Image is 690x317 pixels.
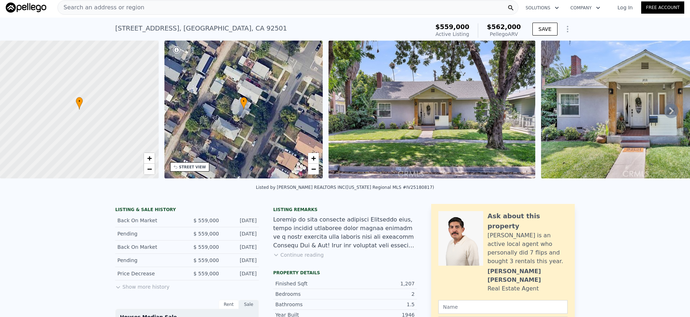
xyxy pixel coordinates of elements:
[147,154,151,163] span: +
[239,300,259,309] div: Sale
[225,257,257,264] div: [DATE]
[345,301,415,308] div: 1.5
[194,231,219,237] span: $ 559,000
[240,97,247,109] div: •
[225,270,257,277] div: [DATE]
[560,22,575,36] button: Show Options
[435,31,469,37] span: Active Listing
[641,1,684,14] a: Free Account
[76,98,83,104] span: •
[225,217,257,224] div: [DATE]
[438,300,568,314] input: Name
[117,217,181,224] div: Back On Market
[194,244,219,250] span: $ 559,000
[194,218,219,223] span: $ 559,000
[273,251,324,258] button: Continue reading
[308,153,319,164] a: Zoom in
[435,23,470,31] span: $559,000
[609,4,641,11] a: Log In
[275,301,345,308] div: Bathrooms
[487,23,521,31] span: $562,000
[76,97,83,109] div: •
[345,290,415,298] div: 2
[115,280,169,290] button: Show more history
[117,257,181,264] div: Pending
[115,23,287,33] div: [STREET_ADDRESS] , [GEOGRAPHIC_DATA] , CA 92501
[488,284,539,293] div: Real Estate Agent
[520,1,565,14] button: Solutions
[487,31,521,38] div: Pellego ARV
[240,98,247,104] span: •
[117,243,181,251] div: Back On Market
[256,185,434,190] div: Listed by [PERSON_NAME] REALTORS INC ([US_STATE] Regional MLS #IV25180817)
[58,3,144,12] span: Search an address or region
[194,257,219,263] span: $ 559,000
[219,300,239,309] div: Rent
[311,154,316,163] span: +
[225,243,257,251] div: [DATE]
[194,271,219,276] span: $ 559,000
[179,164,206,170] div: STREET VIEW
[117,230,181,237] div: Pending
[488,267,568,284] div: [PERSON_NAME] [PERSON_NAME]
[328,41,535,178] img: Sale: 167430197 Parcel: 27222988
[488,231,568,266] div: [PERSON_NAME] is an active local agent who personally did 7 flips and bought 3 rentals this year.
[6,3,46,13] img: Pellego
[144,153,155,164] a: Zoom in
[117,270,181,277] div: Price Decrease
[308,164,319,174] a: Zoom out
[147,164,151,173] span: −
[488,211,568,231] div: Ask about this property
[273,270,417,276] div: Property details
[311,164,316,173] span: −
[115,207,259,214] div: LISTING & SALE HISTORY
[345,280,415,287] div: 1,207
[565,1,606,14] button: Company
[275,280,345,287] div: Finished Sqft
[532,23,558,36] button: SAVE
[273,207,417,213] div: Listing remarks
[273,215,417,250] div: Loremip do sita consecte adipisci Elitseddo eius, tempo incidid utlaboree dolor magnaa enimadm ve...
[225,230,257,237] div: [DATE]
[144,164,155,174] a: Zoom out
[275,290,345,298] div: Bedrooms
